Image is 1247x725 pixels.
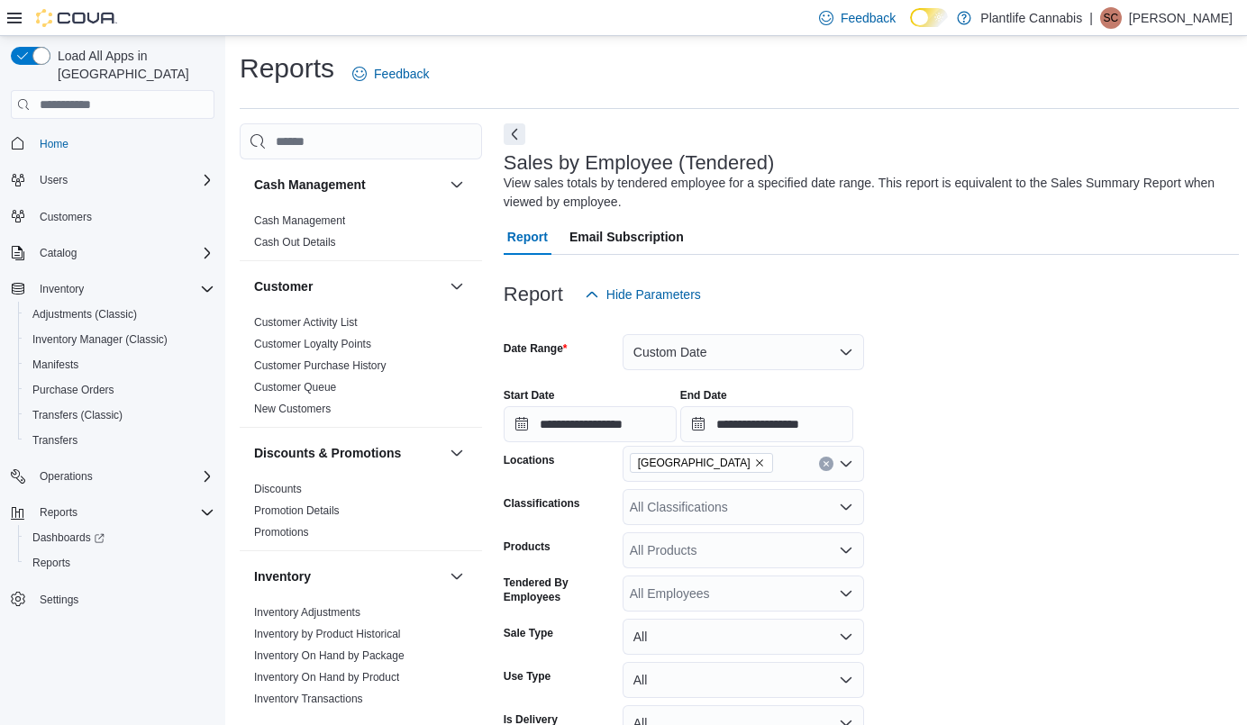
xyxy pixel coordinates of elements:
[504,388,555,403] label: Start Date
[4,500,222,525] button: Reports
[25,552,77,574] a: Reports
[623,334,864,370] button: Custom Date
[36,9,117,27] img: Cova
[254,315,358,330] span: Customer Activity List
[25,430,85,451] a: Transfers
[4,168,222,193] button: Users
[839,457,853,471] button: Open list of options
[623,619,864,655] button: All
[18,550,222,575] button: Reports
[1104,7,1119,29] span: SC
[18,525,222,550] a: Dashboards
[254,213,345,228] span: Cash Management
[254,236,336,249] a: Cash Out Details
[980,7,1082,29] p: Plantlife Cannabis
[40,173,68,187] span: Users
[32,242,214,264] span: Catalog
[254,482,302,496] span: Discounts
[40,469,93,484] span: Operations
[254,316,358,329] a: Customer Activity List
[32,307,137,322] span: Adjustments (Classic)
[25,329,175,350] a: Inventory Manager (Classic)
[50,47,214,83] span: Load All Apps in [GEOGRAPHIC_DATA]
[569,219,684,255] span: Email Subscription
[630,453,773,473] span: Spruce Grove
[25,304,214,325] span: Adjustments (Classic)
[254,380,336,394] span: Customer Queue
[32,131,214,154] span: Home
[254,277,313,295] h3: Customer
[32,169,75,191] button: Users
[374,65,429,83] span: Feedback
[504,123,525,145] button: Next
[240,478,482,550] div: Discounts & Promotions
[25,404,214,426] span: Transfers (Classic)
[254,606,360,619] a: Inventory Adjustments
[32,466,100,487] button: Operations
[680,388,727,403] label: End Date
[254,649,405,662] a: Inventory On Hand by Package
[839,543,853,557] button: Open list of options
[504,152,775,174] h3: Sales by Employee (Tendered)
[254,648,405,663] span: Inventory On Hand by Package
[254,567,442,585] button: Inventory
[504,284,563,305] h3: Report
[1089,7,1093,29] p: |
[680,406,853,442] input: Press the down key to open a popover containing a calendar.
[504,575,615,604] label: Tendered By Employees
[32,556,70,570] span: Reports
[25,430,214,451] span: Transfers
[504,669,551,684] label: Use Type
[4,204,222,230] button: Customers
[32,169,214,191] span: Users
[254,627,401,641] span: Inventory by Product Historical
[254,525,309,539] span: Promotions
[1129,7,1233,29] p: [PERSON_NAME]
[504,539,551,554] label: Products
[25,527,112,548] a: Dashboards
[254,504,340,517] a: Promotion Details
[446,174,468,195] button: Cash Management
[819,457,833,471] button: Clear input
[18,302,222,327] button: Adjustments (Classic)
[841,9,896,27] span: Feedback
[254,358,387,373] span: Customer Purchase History
[25,304,144,325] a: Adjustments (Classic)
[32,383,114,397] span: Purchase Orders
[254,277,442,295] button: Customer
[638,454,751,472] span: [GEOGRAPHIC_DATA]
[254,526,309,539] a: Promotions
[40,210,92,224] span: Customers
[25,329,214,350] span: Inventory Manager (Classic)
[40,137,68,151] span: Home
[32,278,91,300] button: Inventory
[32,206,99,228] a: Customers
[254,235,336,249] span: Cash Out Details
[504,453,555,467] label: Locations
[254,693,363,705] a: Inventory Transactions
[18,377,222,403] button: Purchase Orders
[446,566,468,587] button: Inventory
[25,404,130,426] a: Transfers (Classic)
[254,214,345,227] a: Cash Management
[18,327,222,352] button: Inventory Manager (Classic)
[32,433,77,448] span: Transfers
[254,692,363,706] span: Inventory Transactions
[839,500,853,514] button: Open list of options
[32,466,214,487] span: Operations
[345,56,436,92] a: Feedback
[254,567,311,585] h3: Inventory
[40,282,84,296] span: Inventory
[32,278,214,300] span: Inventory
[25,354,214,376] span: Manifests
[254,444,442,462] button: Discounts & Promotions
[504,626,553,640] label: Sale Type
[504,174,1230,212] div: View sales totals by tendered employee for a specified date range. This report is equivalent to t...
[254,503,340,518] span: Promotion Details
[254,176,442,194] button: Cash Management
[25,379,214,401] span: Purchase Orders
[32,502,85,523] button: Reports
[240,312,482,427] div: Customer
[254,628,401,640] a: Inventory by Product Historical
[18,352,222,377] button: Manifests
